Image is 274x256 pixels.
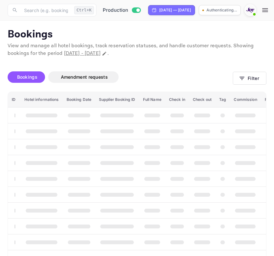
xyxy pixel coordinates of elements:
[64,50,101,57] span: [DATE] - [DATE]
[206,7,238,13] p: Authenticating...
[159,7,191,13] div: [DATE] — [DATE]
[8,28,266,41] p: Bookings
[61,74,108,80] span: Amendment requests
[21,92,62,108] th: Hotel informations
[245,5,255,15] img: With Joy
[74,6,94,14] div: Ctrl+K
[233,72,266,85] button: Filter
[101,50,108,57] button: Change date range
[165,92,189,108] th: Check in
[215,92,230,108] th: Tag
[17,74,37,80] span: Bookings
[189,92,215,108] th: Check out
[100,7,143,14] div: Switch to Sandbox mode
[8,71,233,83] div: account-settings tabs
[63,92,95,108] th: Booking Date
[230,92,261,108] th: Commission
[95,92,139,108] th: Supplier Booking ID
[139,92,165,108] th: Full Name
[8,92,21,108] th: ID
[20,4,72,16] input: Search (e.g. bookings, documentation)
[8,42,266,57] p: View and manage all hotel bookings, track reservation statuses, and handle customer requests. Sho...
[103,7,128,14] span: Production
